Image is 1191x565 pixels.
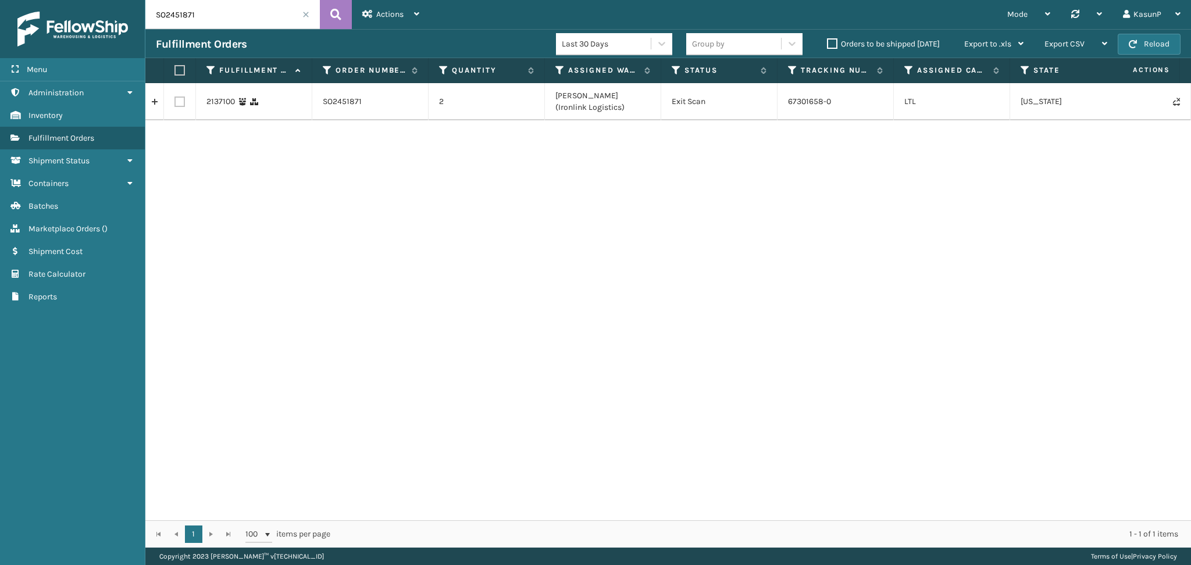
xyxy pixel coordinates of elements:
[206,96,235,108] a: 2137100
[692,38,725,50] div: Group by
[1007,9,1028,19] span: Mode
[28,201,58,211] span: Batches
[661,83,778,120] td: Exit Scan
[452,65,522,76] label: Quantity
[562,38,652,50] div: Last 30 Days
[323,96,362,108] a: SO2451871
[27,65,47,74] span: Menu
[1010,83,1126,120] td: [US_STATE]
[1096,60,1177,80] span: Actions
[336,65,406,76] label: Order Number
[1033,65,1104,76] label: State
[28,110,63,120] span: Inventory
[1173,98,1180,106] i: Never Shipped
[684,65,755,76] label: Status
[1133,552,1177,560] a: Privacy Policy
[429,83,545,120] td: 2
[801,65,871,76] label: Tracking Number
[17,12,128,47] img: logo
[28,88,84,98] span: Administration
[545,83,661,120] td: [PERSON_NAME] (Ironlink Logistics)
[1091,548,1177,565] div: |
[917,65,987,76] label: Assigned Carrier Service
[1091,552,1131,560] a: Terms of Use
[245,525,330,543] span: items per page
[219,65,290,76] label: Fulfillment Order Id
[778,83,894,120] td: 67301658-0
[28,246,83,256] span: Shipment Cost
[28,156,90,166] span: Shipment Status
[1118,34,1181,55] button: Reload
[894,83,1010,120] td: LTL
[102,224,108,234] span: ( )
[1044,39,1085,49] span: Export CSV
[156,37,247,51] h3: Fulfillment Orders
[827,39,940,49] label: Orders to be shipped [DATE]
[159,548,324,565] p: Copyright 2023 [PERSON_NAME]™ v [TECHNICAL_ID]
[185,525,202,543] a: 1
[28,292,57,302] span: Reports
[28,178,69,188] span: Containers
[245,528,263,540] span: 100
[347,528,1178,540] div: 1 - 1 of 1 items
[568,65,639,76] label: Assigned Warehouse
[28,133,94,143] span: Fulfillment Orders
[28,224,100,234] span: Marketplace Orders
[28,269,85,279] span: Rate Calculator
[964,39,1011,49] span: Export to .xls
[376,9,404,19] span: Actions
